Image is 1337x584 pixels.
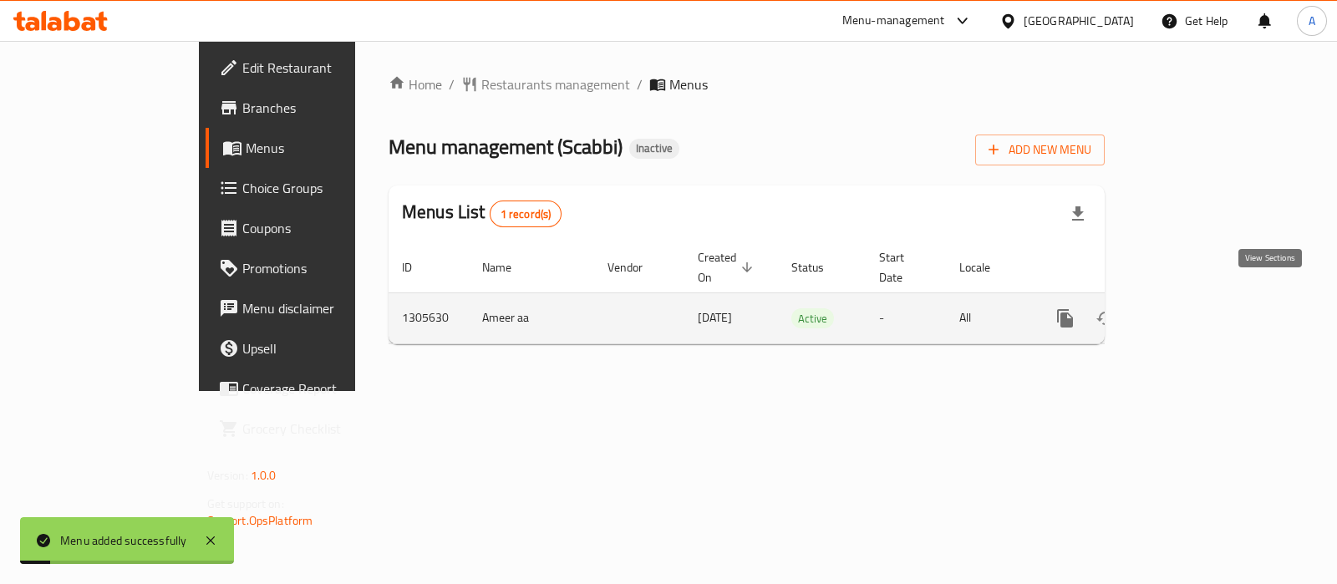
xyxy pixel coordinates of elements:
span: Branches [242,98,409,118]
span: Promotions [242,258,409,278]
div: Inactive [629,139,679,159]
span: Upsell [242,338,409,358]
button: Change Status [1085,298,1126,338]
span: Menus [246,138,409,158]
span: Version: [207,465,248,486]
a: Branches [206,88,422,128]
span: Edit Restaurant [242,58,409,78]
div: Menu-management [842,11,945,31]
span: Vendor [607,257,664,277]
td: 1305630 [389,292,469,343]
a: Grocery Checklist [206,409,422,449]
span: Menus [669,74,708,94]
span: Choice Groups [242,178,409,198]
span: Get support on: [207,493,284,515]
a: Coverage Report [206,368,422,409]
a: Edit Restaurant [206,48,422,88]
nav: breadcrumb [389,74,1105,94]
th: Actions [1032,242,1219,293]
table: enhanced table [389,242,1219,344]
span: Coverage Report [242,378,409,399]
li: / [449,74,455,94]
div: Menu added successfully [60,531,187,550]
span: Created On [698,247,758,287]
a: Upsell [206,328,422,368]
li: / [637,74,643,94]
div: Total records count [490,201,562,227]
a: Coupons [206,208,422,248]
span: 1 record(s) [491,206,562,222]
span: Menu disclaimer [242,298,409,318]
div: [GEOGRAPHIC_DATA] [1024,12,1134,30]
span: Coupons [242,218,409,238]
span: Menu management ( Scabbi ) [389,128,623,165]
span: Locale [959,257,1012,277]
a: Menus [206,128,422,168]
span: [DATE] [698,307,732,328]
a: Choice Groups [206,168,422,208]
span: Inactive [629,141,679,155]
span: Active [791,309,834,328]
span: Restaurants management [481,74,630,94]
h2: Menus List [402,200,562,227]
td: - [866,292,946,343]
button: Add New Menu [975,135,1105,165]
span: Add New Menu [989,140,1091,160]
td: Ameer aa [469,292,594,343]
span: 1.0.0 [251,465,277,486]
span: Status [791,257,846,277]
div: Active [791,308,834,328]
a: Support.OpsPlatform [207,510,313,531]
a: Menu disclaimer [206,288,422,328]
button: more [1045,298,1085,338]
a: Restaurants management [461,74,630,94]
a: Promotions [206,248,422,288]
span: Start Date [879,247,926,287]
span: A [1309,12,1315,30]
span: Name [482,257,533,277]
span: ID [402,257,434,277]
div: Export file [1058,194,1098,234]
span: Grocery Checklist [242,419,409,439]
td: All [946,292,1032,343]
